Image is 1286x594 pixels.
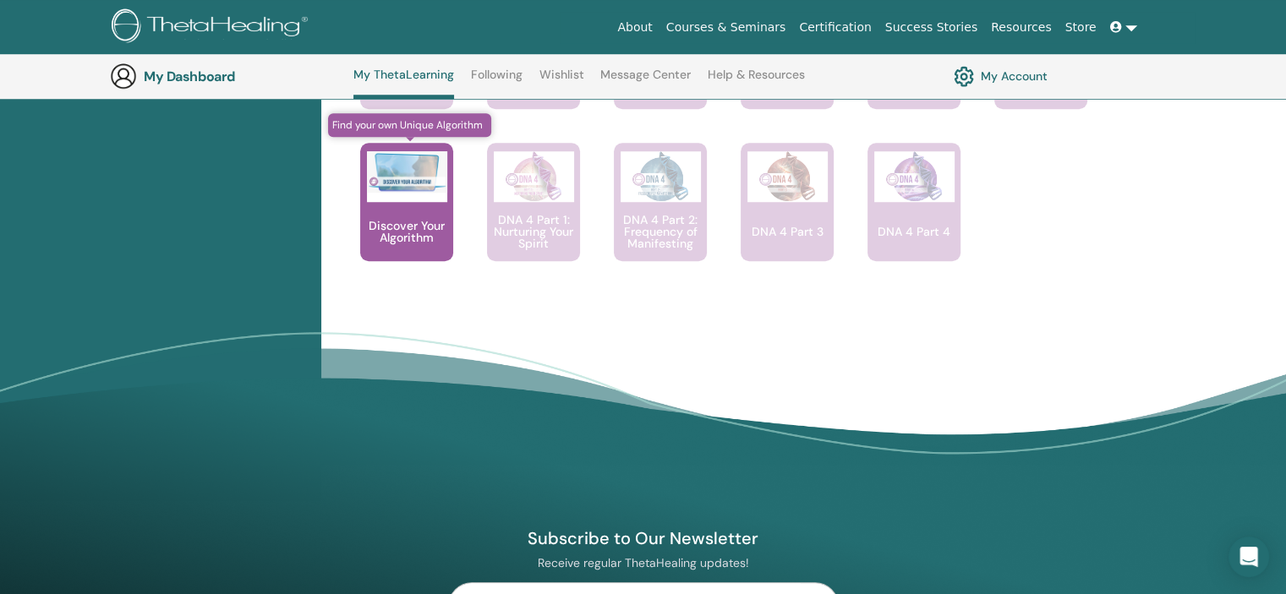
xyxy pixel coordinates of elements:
[878,12,984,43] a: Success Stories
[112,8,314,46] img: logo.png
[954,62,1048,90] a: My Account
[360,143,453,295] a: Find your own Unique Algorithm Discover Your Algorithm Discover Your Algorithm
[614,143,707,295] a: DNA 4 Part 2: Frequency of Manifesting DNA 4 Part 2: Frequency of Manifesting
[745,226,830,237] p: DNA 4 Part 3
[539,68,584,95] a: Wishlist
[954,62,974,90] img: cog.svg
[659,12,793,43] a: Courses & Seminars
[708,68,805,95] a: Help & Resources
[741,143,834,295] a: DNA 4 Part 3 DNA 4 Part 3
[487,214,580,249] p: DNA 4 Part 1: Nurturing Your Spirit
[792,12,878,43] a: Certification
[448,527,839,549] h4: Subscribe to Our Newsletter
[871,226,957,237] p: DNA 4 Part 4
[1059,12,1103,43] a: Store
[110,63,137,90] img: generic-user-icon.jpg
[984,12,1059,43] a: Resources
[448,555,839,570] p: Receive regular ThetaHealing updates!
[353,68,454,99] a: My ThetaLearning
[1229,537,1269,577] div: Open Intercom Messenger
[621,151,701,202] img: DNA 4 Part 2: Frequency of Manifesting
[874,151,955,202] img: DNA 4 Part 4
[487,143,580,295] a: DNA 4 Part 1: Nurturing Your Spirit DNA 4 Part 1: Nurturing Your Spirit
[328,113,491,137] span: Find your own Unique Algorithm
[367,151,447,193] img: Discover Your Algorithm
[600,68,691,95] a: Message Center
[610,12,659,43] a: About
[747,151,828,202] img: DNA 4 Part 3
[867,143,960,295] a: DNA 4 Part 4 DNA 4 Part 4
[471,68,523,95] a: Following
[144,68,313,84] h3: My Dashboard
[494,151,574,202] img: DNA 4 Part 1: Nurturing Your Spirit
[360,220,453,243] p: Discover Your Algorithm
[614,214,707,249] p: DNA 4 Part 2: Frequency of Manifesting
